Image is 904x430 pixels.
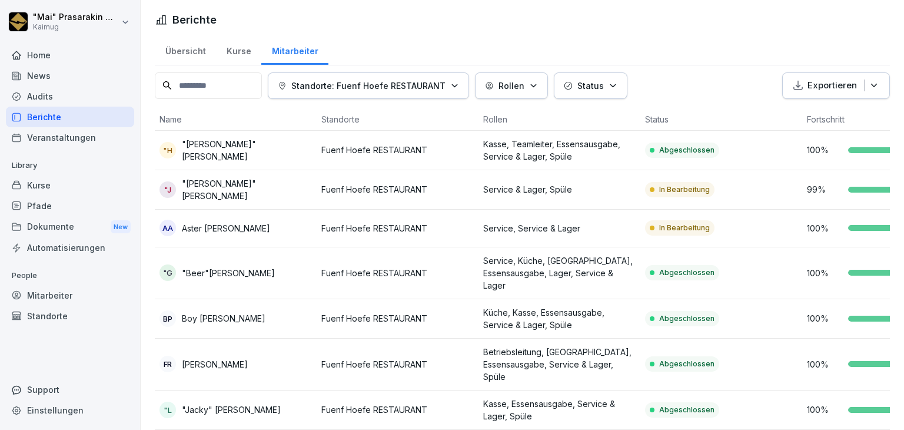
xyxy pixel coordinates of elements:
[321,222,474,234] p: Fuenf Hoefe RESTAURANT
[807,144,842,156] p: 100 %
[159,264,176,281] div: "G
[321,144,474,156] p: Fuenf Hoefe RESTAURANT
[498,80,524,92] p: Rollen
[182,358,248,371] p: [PERSON_NAME]
[483,138,636,163] p: Kasse, Teamleiter, Essensausgabe, Service & Lager, Spüle
[172,12,217,28] h1: Berichte
[6,379,134,400] div: Support
[483,254,636,292] p: Service, Küche, [GEOGRAPHIC_DATA], Essensausgabe, Lager, Service & Lager
[782,72,890,99] button: Exportieren
[483,306,636,331] p: Küche, Kasse, Essensausgabe, Service & Lager, Spüle
[659,405,714,415] p: Abgeschlossen
[182,312,265,325] p: Boy [PERSON_NAME]
[182,177,312,202] p: "[PERSON_NAME]" [PERSON_NAME]
[6,175,134,196] a: Kurse
[6,156,134,175] p: Library
[159,220,176,236] div: AA
[475,72,548,99] button: Rollen
[261,35,328,65] a: Mitarbeiter
[807,358,842,371] p: 100 %
[155,108,317,131] th: Name
[483,183,636,196] p: Service & Lager, Spüle
[159,356,176,372] div: FR
[159,402,176,418] div: "L
[6,400,134,421] a: Einstellungen
[159,142,176,158] div: "H
[483,346,636,383] p: Betriebsleitung, [GEOGRAPHIC_DATA], Essensausgabe, Service & Lager, Spüle
[33,23,119,31] p: Kaimug
[268,72,469,99] button: Standorte: Fuenf Hoefe RESTAURANT
[483,222,636,234] p: Service, Service & Lager
[554,72,627,99] button: Status
[6,285,134,306] a: Mitarbeiter
[6,86,134,107] a: Audits
[659,267,714,278] p: Abgeschlossen
[6,196,134,216] a: Pfade
[659,313,714,324] p: Abgeschlossen
[659,184,710,195] p: In Bearbeitung
[807,183,842,196] p: 99 %
[807,403,842,416] p: 100 %
[155,35,216,65] a: Übersicht
[33,12,119,22] p: "Mai" Prasarakin Natechnanok
[483,398,636,422] p: Kasse, Essensausgabe, Service & Lager, Spüle
[640,108,802,131] th: Status
[321,183,474,196] p: Fuenf Hoefe RESTAURANT
[6,306,134,326] a: Standorte
[321,358,474,371] p: Fuenf Hoefe RESTAURANT
[6,237,134,258] a: Automatisierungen
[321,312,474,325] p: Fuenf Hoefe RESTAURANT
[182,222,270,234] p: Aster [PERSON_NAME]
[807,79,857,92] p: Exportieren
[317,108,478,131] th: Standorte
[6,65,134,86] a: News
[6,107,134,127] a: Berichte
[6,216,134,238] a: DokumenteNew
[659,223,710,233] p: In Bearbeitung
[6,216,134,238] div: Dokumente
[182,403,281,416] p: "Jacky" [PERSON_NAME]
[321,403,474,416] p: Fuenf Hoefe RESTAURANT
[577,80,604,92] p: Status
[6,45,134,65] a: Home
[807,312,842,325] p: 100 %
[478,108,640,131] th: Rollen
[807,267,842,279] p: 100 %
[6,127,134,148] a: Veranstaltungen
[807,222,842,234] p: 100 %
[659,145,714,156] p: Abgeschlossen
[182,138,312,163] p: "[PERSON_NAME]" [PERSON_NAME]
[6,266,134,285] p: People
[159,310,176,327] div: BP
[111,220,131,234] div: New
[321,267,474,279] p: Fuenf Hoefe RESTAURANT
[291,80,446,92] p: Standorte: Fuenf Hoefe RESTAURANT
[159,181,176,198] div: "J
[216,35,261,65] a: Kurse
[182,267,275,279] p: "Beer"[PERSON_NAME]
[659,359,714,369] p: Abgeschlossen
